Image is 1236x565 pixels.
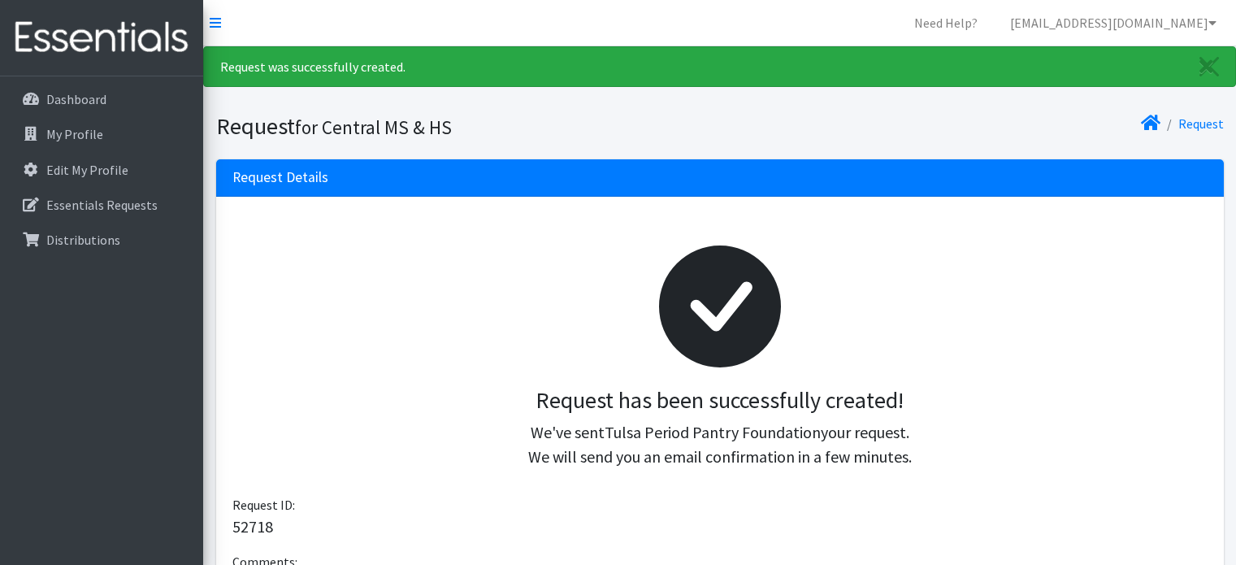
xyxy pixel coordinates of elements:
[1178,115,1224,132] a: Request
[901,7,991,39] a: Need Help?
[7,83,197,115] a: Dashboard
[7,118,197,150] a: My Profile
[232,169,328,186] h3: Request Details
[295,115,452,139] small: for Central MS & HS
[245,420,1195,469] p: We've sent your request. We will send you an email confirmation in a few minutes.
[605,422,821,442] span: Tulsa Period Pantry Foundation
[7,224,197,256] a: Distributions
[46,91,106,107] p: Dashboard
[232,497,295,513] span: Request ID:
[997,7,1229,39] a: [EMAIL_ADDRESS][DOMAIN_NAME]
[1183,47,1235,86] a: Close
[46,126,103,142] p: My Profile
[7,154,197,186] a: Edit My Profile
[7,11,197,65] img: HumanEssentials
[232,515,1208,539] p: 52718
[203,46,1236,87] div: Request was successfully created.
[245,387,1195,415] h3: Request has been successfully created!
[46,232,120,248] p: Distributions
[46,197,158,213] p: Essentials Requests
[46,162,128,178] p: Edit My Profile
[7,189,197,221] a: Essentials Requests
[216,112,714,141] h1: Request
